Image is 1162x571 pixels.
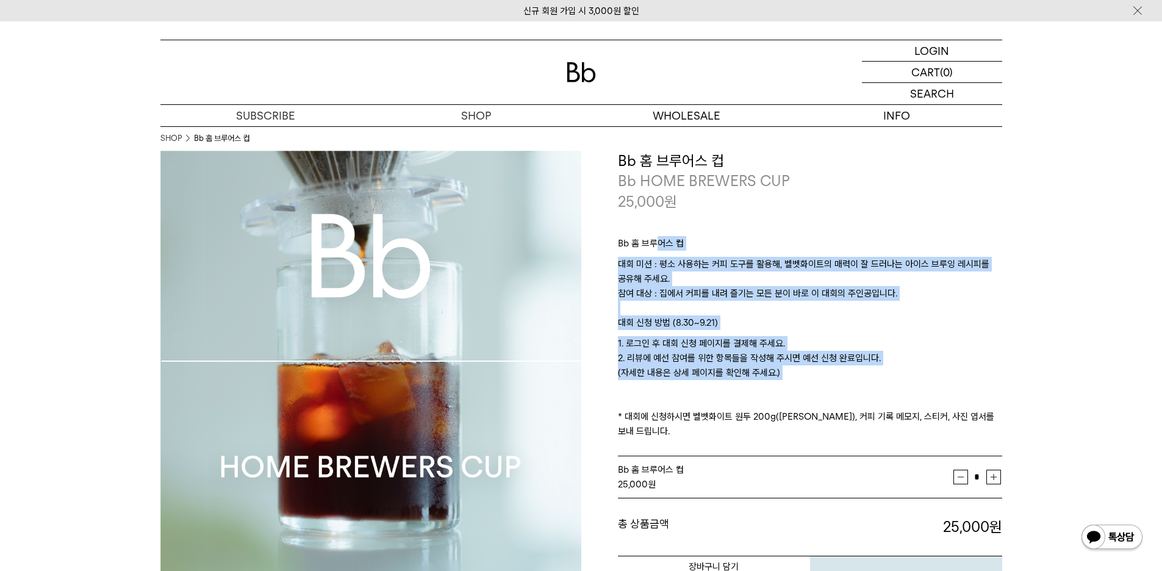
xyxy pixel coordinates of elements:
p: (0) [940,62,953,82]
div: 원 [618,477,953,492]
b: 원 [989,518,1002,536]
dt: 총 상품금액 [618,517,810,537]
a: SHOP [371,105,581,126]
button: 증가 [986,470,1001,484]
p: 25,000 [618,192,677,212]
p: 대회 신청 방법 (8.30~9.21) [618,315,1002,336]
p: CART [911,62,940,82]
p: 대회 미션 : 평소 사용하는 커피 도구를 활용해, 벨벳화이트의 매력이 잘 드러나는 아이스 브루잉 레시피를 공유해 주세요. 참여 대상 : 집에서 커피를 내려 즐기는 모든 분이 ... [618,257,1002,315]
p: 1. 로그인 후 대회 신청 페이지를 결제해 주세요. 2. 리뷰에 예선 참여를 위한 항목들을 작성해 주시면 예선 신청 완료입니다. (자세한 내용은 상세 페이지를 확인해 주세요.... [618,336,1002,439]
a: SUBSCRIBE [160,105,371,126]
span: 원 [664,193,677,210]
strong: 25,000 [943,518,1002,536]
h3: Bb 홈 브루어스 컵 [618,151,1002,171]
p: Bb 홈 브루어스 컵 [618,236,1002,257]
a: CART (0) [862,62,1002,83]
li: Bb 홈 브루어스 컵 [194,132,249,145]
a: SHOP [160,132,182,145]
span: Bb 홈 브루어스 컵 [618,464,684,475]
p: SEARCH [910,83,954,104]
strong: 25,000 [618,479,648,490]
img: 카카오톡 채널 1:1 채팅 버튼 [1080,523,1144,553]
a: LOGIN [862,40,1002,62]
p: WHOLESALE [581,105,792,126]
a: 신규 회원 가입 시 3,000원 할인 [523,5,639,16]
p: Bb HOME BREWERS CUP [618,171,1002,192]
p: LOGIN [914,40,949,61]
p: INFO [792,105,1002,126]
button: 감소 [953,470,968,484]
img: 로고 [567,62,596,82]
